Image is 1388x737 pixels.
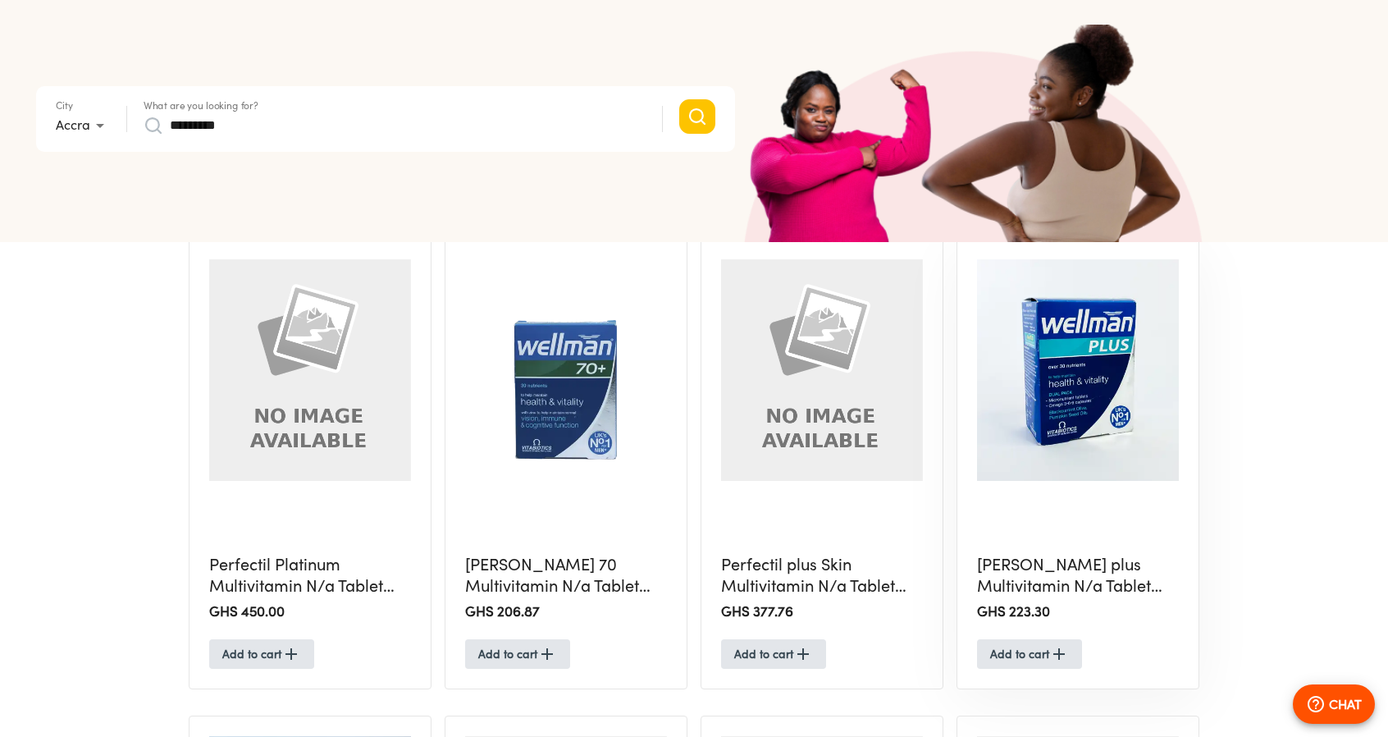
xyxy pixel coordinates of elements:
[721,602,923,621] h2: GHS 377.76
[465,602,667,621] h2: GHS 206.87
[445,239,687,690] a: Wellman 70 Multivitamin N/a Tablet X30[PERSON_NAME] 70 Multivitamin N/a Tablet X30GHS 206.87Add t...
[990,644,1069,665] span: Add to cart
[465,259,667,481] img: Wellman 70 Multivitamin N/a Tablet X30
[209,639,314,670] button: Add to cart
[977,554,1179,597] h5: [PERSON_NAME] plus Multivitamin N/a Tablet X56
[189,239,431,690] a: Perfectil Platinum Multivitamin N/a Tablet X60Perfectil Platinum Multivitamin N/a Tablet X60GHS 4...
[977,602,1179,621] h2: GHS 223.30
[701,239,943,690] a: Perfectil plus Skin Multivitamin N/a Tablet X56Perfectil plus Skin Multivitamin N/a Tablet X56GHS...
[209,554,411,597] h5: Perfectil Platinum Multivitamin N/a Tablet X60
[977,639,1082,670] button: Add to cart
[56,101,73,111] label: City
[679,99,715,134] button: Search
[721,554,923,597] h5: Perfectil plus Skin Multivitamin N/a Tablet X56
[721,639,826,670] button: Add to cart
[56,112,110,139] div: Accra
[209,602,411,621] h2: GHS 450.00
[957,239,1199,690] a: Wellman plus Multivitamin N/a Tablet X56[PERSON_NAME] plus Multivitamin N/a Tablet X56GHS 223.30A...
[478,644,557,665] span: Add to cart
[977,259,1179,481] img: Wellman plus Multivitamin N/a Tablet X56
[734,644,813,665] span: Add to cart
[209,259,411,481] img: Perfectil Platinum Multivitamin N/a Tablet X60
[721,259,923,481] img: Perfectil plus Skin Multivitamin N/a Tablet X56
[144,101,258,111] label: What are you looking for?
[465,554,667,597] h5: [PERSON_NAME] 70 Multivitamin N/a Tablet X30
[222,644,301,665] span: Add to cart
[465,639,570,670] button: Add to cart
[1293,684,1375,724] button: CHAT
[1329,694,1362,714] p: CHAT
